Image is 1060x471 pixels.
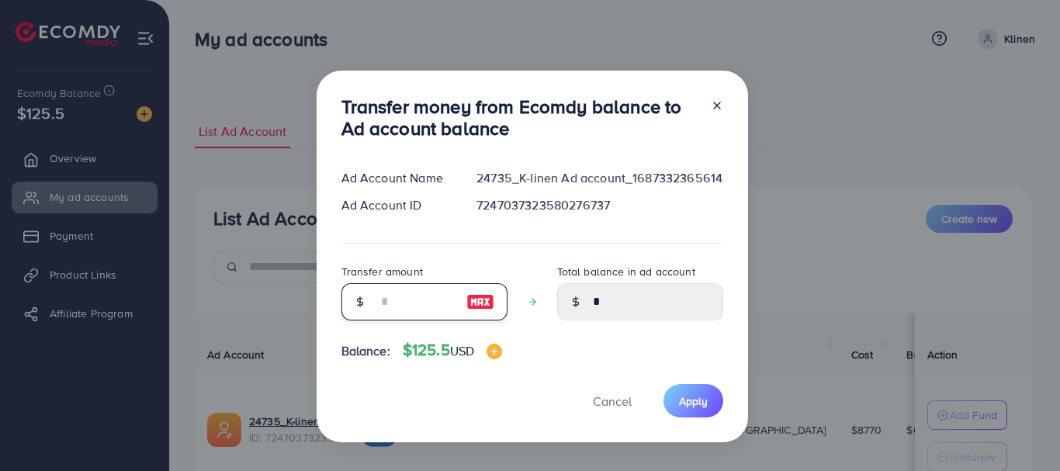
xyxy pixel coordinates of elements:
[663,384,723,417] button: Apply
[464,169,735,187] div: 24735_K-linen Ad account_1687332365614
[329,196,465,214] div: Ad Account ID
[679,393,708,409] span: Apply
[403,341,502,360] h4: $125.5
[487,344,502,359] img: image
[341,95,698,140] h3: Transfer money from Ecomdy balance to Ad account balance
[341,342,390,360] span: Balance:
[573,384,651,417] button: Cancel
[466,293,494,311] img: image
[450,342,474,359] span: USD
[464,196,735,214] div: 7247037323580276737
[329,169,465,187] div: Ad Account Name
[557,264,695,279] label: Total balance in ad account
[994,401,1048,459] iframe: Chat
[341,264,423,279] label: Transfer amount
[593,393,632,410] span: Cancel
